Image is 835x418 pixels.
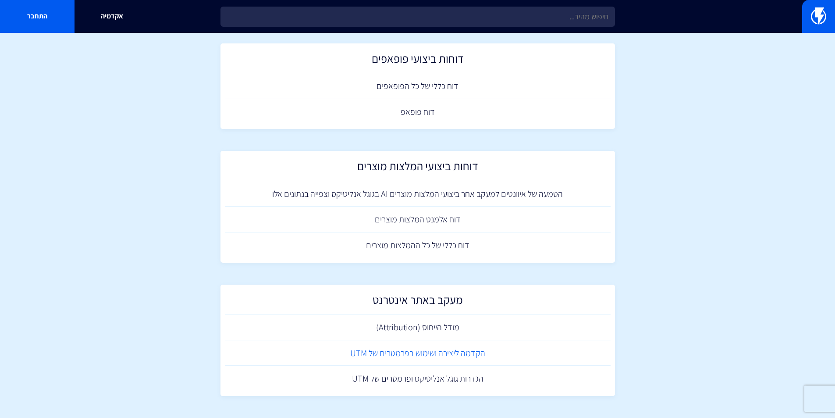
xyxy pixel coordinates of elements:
[225,314,611,340] a: מודל הייחוס (Attribution)
[225,48,611,74] a: דוחות ביצועי פופאפים
[225,155,611,181] a: דוחות ביצועי המלצות מוצרים
[225,73,611,99] a: דוח כללי של כל הפופאפים
[225,207,611,232] a: דוח אלמנט המלצות מוצרים
[225,366,611,392] a: הגדרות גוגל אנליטיקס ופרמטרים של UTM
[225,99,611,125] a: דוח פופאפ
[229,160,606,177] h2: דוחות ביצועי המלצות מוצרים
[225,340,611,366] a: הקדמה ליצירה ושימוש בפרמטרים של UTM
[220,7,615,27] input: חיפוש מהיר...
[225,289,611,315] a: מעקב באתר אינטרנט
[225,232,611,258] a: דוח כללי של כל ההמלצות מוצרים
[229,293,606,311] h2: מעקב באתר אינטרנט
[229,52,606,69] h2: דוחות ביצועי פופאפים
[225,181,611,207] a: הטמעה של איוונטים למעקב אחר ביצועי המלצות מוצרים AI בגוגל אנליטיקס וצפייה בנתונים אלו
